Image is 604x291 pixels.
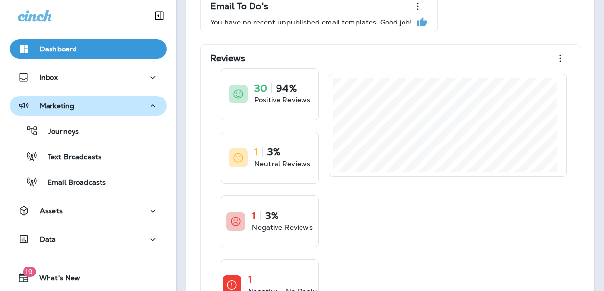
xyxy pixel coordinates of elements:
p: Email Broadcasts [38,178,106,188]
p: Assets [40,207,63,215]
button: Email Broadcasts [10,171,167,192]
p: 3% [267,147,280,157]
button: Dashboard [10,39,167,59]
button: Data [10,229,167,249]
p: Positive Reviews [254,95,310,105]
p: Journeys [38,127,79,137]
p: Reviews [210,53,245,63]
p: Marketing [40,102,74,110]
p: 1 [248,274,252,284]
button: Assets [10,201,167,220]
p: 3% [265,211,278,220]
p: Neutral Reviews [254,159,310,169]
p: 94% [276,83,296,93]
button: Marketing [10,96,167,116]
button: Collapse Sidebar [146,6,173,25]
span: What's New [29,274,80,286]
p: 30 [254,83,267,93]
button: Text Broadcasts [10,146,167,167]
p: Text Broadcasts [38,153,101,162]
p: 1 [252,211,256,220]
button: 19What's New [10,268,167,288]
p: You have no recent unpublished email templates. Good job! [210,18,412,26]
span: 19 [23,267,36,277]
button: Journeys [10,121,167,141]
button: Inbox [10,68,167,87]
p: Email To Do's [210,1,268,11]
p: 1 [254,147,258,157]
p: Inbox [39,73,58,81]
p: Negative Reviews [252,222,312,232]
p: Data [40,235,56,243]
p: Dashboard [40,45,77,53]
